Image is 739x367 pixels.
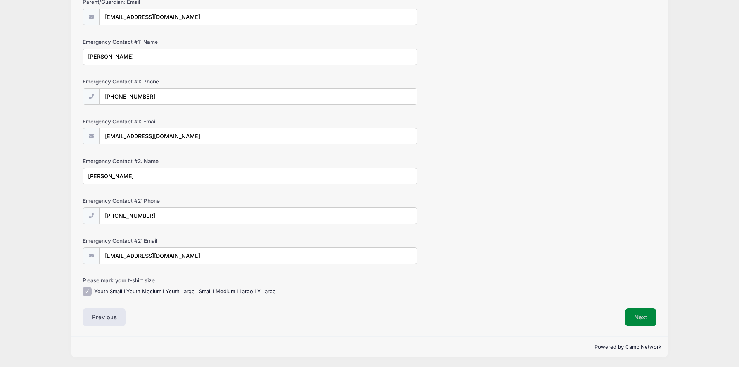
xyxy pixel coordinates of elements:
[99,88,417,105] input: (xxx) xxx-xxxx
[99,247,417,264] input: email@email.com
[94,288,276,296] label: Youth Small I Youth Medium I Youth Large I Small I Medium I Large I X Large
[83,237,274,245] label: Emergency Contact #2: Email
[625,308,656,326] button: Next
[83,157,274,165] label: Emergency Contact #2: Name
[83,78,274,85] label: Emergency Contact #1: Phone
[83,38,274,46] label: Emergency Contact #1: Name
[83,308,126,326] button: Previous
[99,207,417,224] input: (xxx) xxx-xxxx
[78,343,661,351] p: Powered by Camp Network
[99,9,417,25] input: email@email.com
[83,277,274,284] label: Please mark your t-shirt size
[99,128,417,144] input: email@email.com
[83,118,274,125] label: Emergency Contact #1: Email
[83,197,274,205] label: Emergency Contact #2: Phone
